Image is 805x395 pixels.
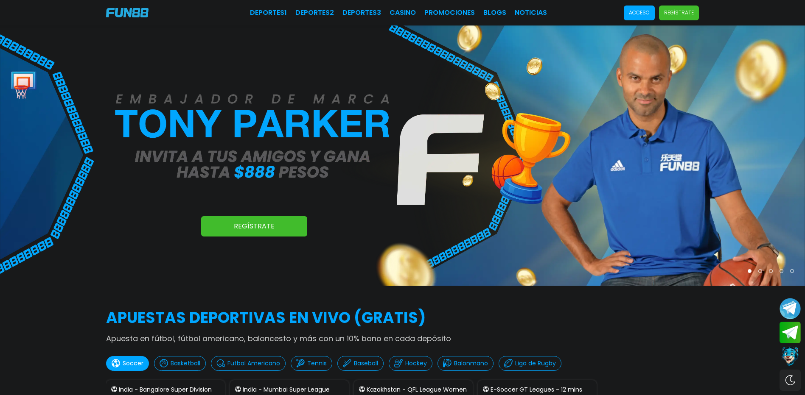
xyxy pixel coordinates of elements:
button: Contact customer service [780,345,801,367]
a: Deportes1 [250,8,287,18]
button: Liga de Rugby [499,356,561,371]
p: Tennis [307,359,327,368]
img: Company Logo [106,8,149,17]
p: Acceso [629,9,650,17]
button: Join telegram [780,322,801,344]
p: India - Bangalore Super Division [119,385,212,394]
a: BLOGS [483,8,506,18]
button: Soccer [106,356,149,371]
p: Liga de Rugby [515,359,556,368]
p: Apuesta en fútbol, fútbol americano, baloncesto y más con un 10% bono en cada depósito [106,333,699,344]
a: Deportes3 [342,8,381,18]
a: Promociones [424,8,475,18]
p: Hockey [405,359,427,368]
a: Deportes2 [295,8,334,18]
div: Switch theme [780,370,801,391]
a: NOTICIAS [515,8,547,18]
p: Regístrate [664,9,694,17]
button: Join telegram channel [780,298,801,320]
button: Baseball [337,356,384,371]
p: Balonmano [454,359,488,368]
p: Soccer [123,359,143,368]
h2: APUESTAS DEPORTIVAS EN VIVO (gratis) [106,306,699,329]
p: India - Mumbai Super League [243,385,330,394]
p: Baseball [354,359,378,368]
button: Balonmano [438,356,494,371]
button: Tennis [291,356,332,371]
a: CASINO [390,8,416,18]
p: Futbol Americano [227,359,280,368]
p: Basketball [171,359,200,368]
a: Regístrate [201,216,307,236]
button: Hockey [389,356,432,371]
p: E-Soccer GT Leagues - 12 mins [491,385,582,394]
p: Kazakhstan - QFL League Women [367,385,467,394]
button: Basketball [154,356,206,371]
button: Futbol Americano [211,356,286,371]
